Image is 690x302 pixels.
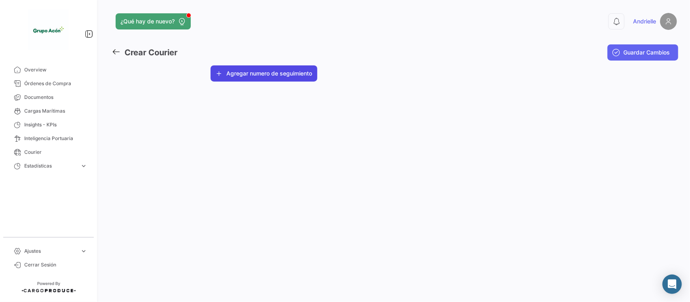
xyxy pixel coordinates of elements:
a: Insights - KPIs [6,118,91,132]
h3: Crear Courier [124,47,177,59]
button: ¿Qué hay de nuevo? [116,13,191,29]
button: Agregar numero de seguimiento [211,65,317,82]
div: Abrir Intercom Messenger [663,275,682,294]
a: Courier [6,145,91,159]
span: Documentos [24,94,87,101]
a: Cargas Marítimas [6,104,91,118]
span: expand_more [80,162,87,170]
span: Courier [24,149,87,156]
a: Órdenes de Compra [6,77,91,90]
span: Órdenes de Compra [24,80,87,87]
span: Andrielle [633,17,656,25]
img: 1f3d66c5-6a2d-4a07-a58d-3a8e9bbc88ff.jpeg [28,10,69,50]
span: Estadísticas [24,162,77,170]
span: Inteligencia Portuaria [24,135,87,142]
span: ¿Qué hay de nuevo? [120,17,175,25]
span: Insights - KPIs [24,121,87,128]
a: Inteligencia Portuaria [6,132,91,145]
a: Documentos [6,90,91,104]
button: Guardar Cambios [608,44,678,61]
img: placeholder-user.png [660,13,677,30]
a: Overview [6,63,91,77]
span: expand_more [80,247,87,255]
span: Cerrar Sesión [24,261,87,268]
span: Guardar Cambios [624,48,670,57]
span: Overview [24,66,87,73]
span: Cargas Marítimas [24,107,87,115]
span: Ajustes [24,247,77,255]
